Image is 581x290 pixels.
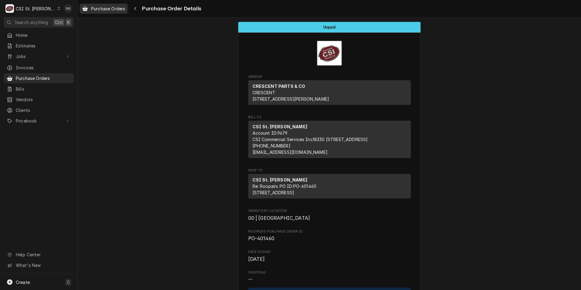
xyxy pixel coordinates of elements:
[248,174,411,201] div: Ship To
[253,184,317,189] span: Re: Roopairs PO ID: PO-401460
[248,174,411,199] div: Ship To
[16,251,70,258] span: Help Center
[130,4,140,13] button: Navigate back
[4,73,74,83] a: Purchase Orders
[248,115,411,161] div: Purchase Order Bill To
[4,41,74,51] a: Estimates
[16,32,71,38] span: Home
[248,168,411,201] div: Purchase Order Ship To
[16,280,30,285] span: Create
[253,90,329,102] span: CRESCENT [STREET_ADDRESS][PERSON_NAME]
[253,143,290,148] a: [PHONE_NUMBER]
[248,209,411,222] div: Inventory Location
[323,25,335,29] span: Unpaid
[248,209,411,213] span: Inventory Location
[16,118,62,124] span: Pricebook
[248,270,411,275] span: Shipping
[15,19,48,26] span: Search anything
[248,256,411,263] span: Date Issued
[248,74,411,79] span: Vendor
[253,177,307,182] strong: CSI St. [PERSON_NAME]
[253,124,307,129] strong: CSI St. [PERSON_NAME]
[4,116,74,126] a: Go to Pricebook
[248,168,411,173] span: Ship To
[248,250,411,263] div: Date Issued
[67,279,70,285] span: C
[67,19,70,26] span: K
[4,51,74,61] a: Go to Jobs
[248,80,411,107] div: Vendor
[238,22,421,33] div: Status
[16,64,71,71] span: Invoices
[4,105,74,115] a: Clients
[4,250,74,260] a: Go to Help Center
[4,95,74,105] a: Vendors
[248,215,411,222] span: Inventory Location
[248,74,411,108] div: Purchase Order Vendor
[16,5,55,12] div: CSI St. [PERSON_NAME]
[248,235,411,242] span: Roopairs Purchase Order ID
[253,130,287,136] span: Account ID: 9679
[16,107,71,113] span: Clients
[5,4,14,13] div: C
[248,215,310,221] span: 00 | [GEOGRAPHIC_DATA]
[5,4,14,13] div: CSI St. Louis's Avatar
[253,84,305,89] strong: CRESCENT PARTS & CO
[248,115,411,120] span: Bill To
[140,5,201,13] span: Purchase Order Details
[253,137,368,142] span: CSI Commercial Services Inc18330 [STREET_ADDRESS]
[253,150,328,155] a: [EMAIL_ADDRESS][DOMAIN_NAME]
[248,250,411,254] span: Date Issued
[4,17,74,28] button: Search anythingCtrlK
[16,43,71,49] span: Estimates
[248,121,411,158] div: Bill To
[248,229,411,234] span: Roopairs Purchase Order ID
[248,80,411,105] div: Vendor
[80,4,128,14] a: Purchase Orders
[248,236,274,241] span: PO-401460
[248,229,411,242] div: Roopairs Purchase Order ID
[64,4,72,13] div: Nick Badolato's Avatar
[16,96,71,103] span: Vendors
[253,190,294,195] span: [STREET_ADDRESS]
[64,4,72,13] div: NB
[248,256,265,262] span: [DATE]
[16,53,62,60] span: Jobs
[4,63,74,73] a: Invoices
[16,262,70,268] span: What's New
[4,30,74,40] a: Home
[55,19,63,26] span: Ctrl
[317,40,342,66] img: Logo
[248,121,411,161] div: Bill To
[4,260,74,270] a: Go to What's New
[4,84,74,94] a: Bills
[91,5,125,12] span: Purchase Orders
[16,86,71,92] span: Bills
[16,75,71,81] span: Purchase Orders
[248,277,253,282] span: --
